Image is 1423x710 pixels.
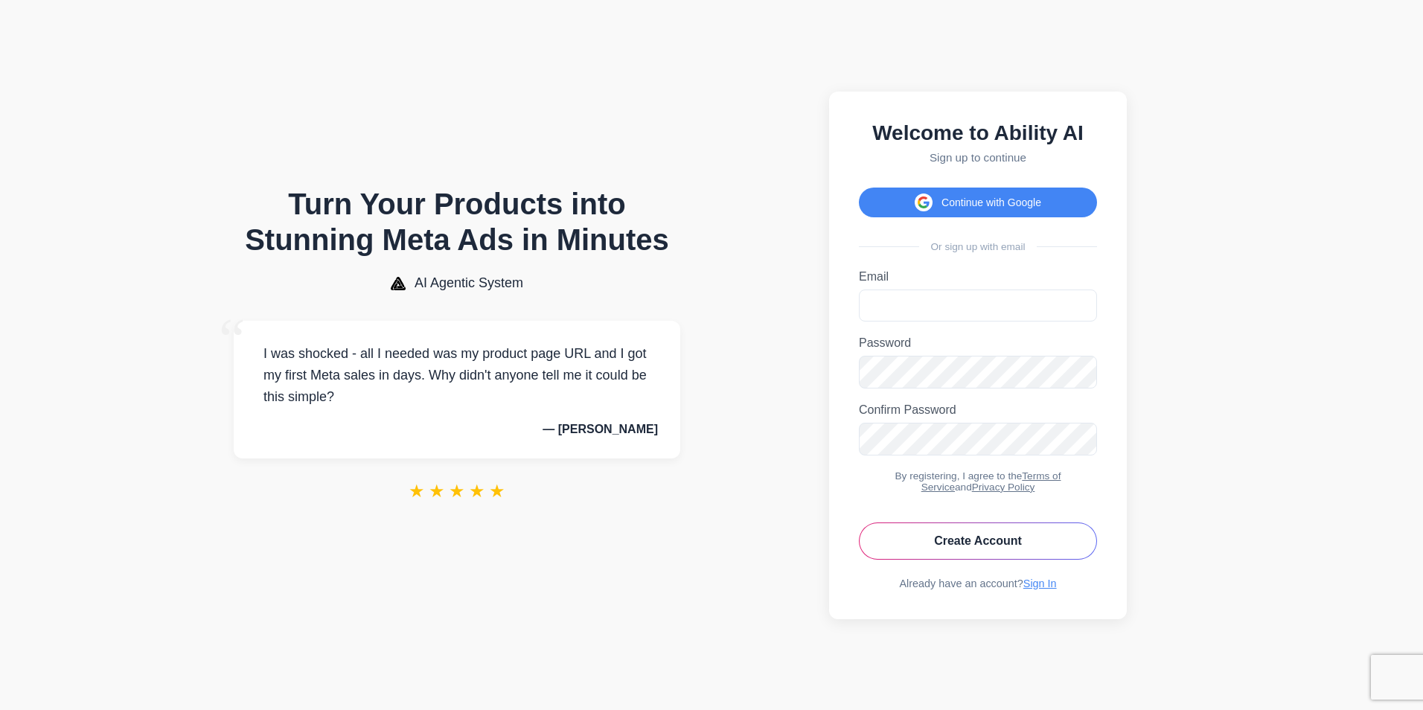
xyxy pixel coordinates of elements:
[256,423,658,436] p: — [PERSON_NAME]
[1023,578,1057,589] a: Sign In
[859,522,1097,560] button: Create Account
[449,481,465,502] span: ★
[859,578,1097,589] div: Already have an account?
[859,336,1097,350] label: Password
[972,482,1035,493] a: Privacy Policy
[219,306,246,374] span: “
[859,270,1097,284] label: Email
[859,121,1097,145] h2: Welcome to Ability AI
[415,275,523,291] span: AI Agentic System
[859,403,1097,417] label: Confirm Password
[256,343,658,407] p: I was shocked - all I needed was my product page URL and I got my first Meta sales in days. Why d...
[409,481,425,502] span: ★
[429,481,445,502] span: ★
[489,481,505,502] span: ★
[921,470,1061,493] a: Terms of Service
[859,470,1097,493] div: By registering, I agree to the and
[391,277,406,290] img: AI Agentic System Logo
[469,481,485,502] span: ★
[859,241,1097,252] div: Or sign up with email
[859,188,1097,217] button: Continue with Google
[234,186,680,258] h1: Turn Your Products into Stunning Meta Ads in Minutes
[859,151,1097,164] p: Sign up to continue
